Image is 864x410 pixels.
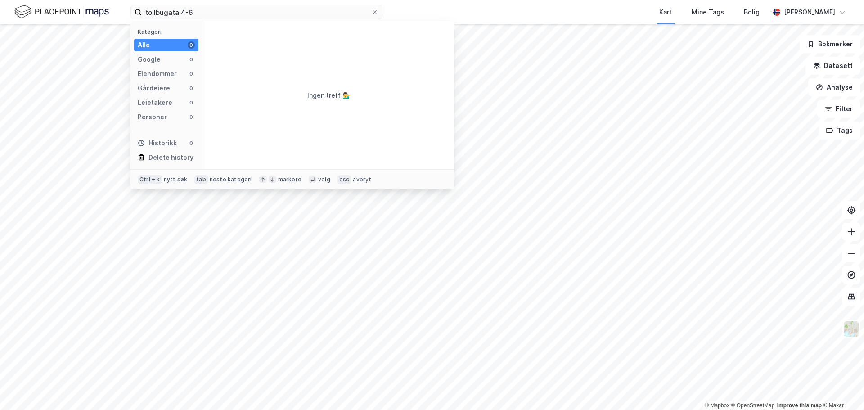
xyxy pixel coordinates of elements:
div: markere [278,176,301,183]
div: Google [138,54,161,65]
div: Mine Tags [692,7,724,18]
div: esc [337,175,351,184]
div: 0 [188,41,195,49]
div: 0 [188,85,195,92]
div: Gårdeiere [138,83,170,94]
div: Alle [138,40,150,50]
div: tab [194,175,208,184]
button: Filter [817,100,860,118]
input: Søk på adresse, matrikkel, gårdeiere, leietakere eller personer [142,5,371,19]
button: Bokmerker [800,35,860,53]
a: Improve this map [777,402,822,409]
a: Mapbox [705,402,729,409]
div: Eiendommer [138,68,177,79]
div: nytt søk [164,176,188,183]
div: Leietakere [138,97,172,108]
div: 0 [188,56,195,63]
img: logo.f888ab2527a4732fd821a326f86c7f29.svg [14,4,109,20]
a: OpenStreetMap [731,402,775,409]
div: Historikk [138,138,177,149]
div: Ctrl + k [138,175,162,184]
button: Datasett [805,57,860,75]
div: Ingen treff 💁‍♂️ [307,90,350,101]
div: [PERSON_NAME] [784,7,835,18]
div: Kategori [138,28,198,35]
div: Kart [659,7,672,18]
img: Z [843,320,860,338]
div: avbryt [353,176,371,183]
button: Analyse [808,78,860,96]
div: 0 [188,70,195,77]
button: Tags [819,122,860,140]
div: neste kategori [210,176,252,183]
div: Kontrollprogram for chat [819,367,864,410]
div: Bolig [744,7,760,18]
div: 0 [188,140,195,147]
div: 0 [188,113,195,121]
div: 0 [188,99,195,106]
div: velg [318,176,330,183]
div: Personer [138,112,167,122]
div: Delete history [148,152,193,163]
iframe: Chat Widget [819,367,864,410]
